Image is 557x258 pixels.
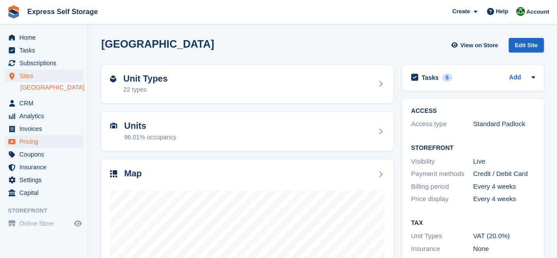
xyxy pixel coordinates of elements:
[452,7,470,16] span: Create
[450,38,502,52] a: View on Store
[110,123,117,129] img: unit-icn-7be61d7bf1b0ce9d3e12c5938cc71ed9869f7b940bace4675aadf7bd6d80202e.svg
[101,38,214,50] h2: [GEOGRAPHIC_DATA]
[4,135,83,148] a: menu
[4,174,83,186] a: menu
[496,7,508,16] span: Help
[509,38,544,52] div: Edit Site
[516,7,525,16] img: Shakiyra Davis
[473,182,535,192] div: Every 4 weeks
[110,170,117,177] img: map-icn-33ee37083ee616e46c38cad1a60f524a97daa1e2b2c8c0bc3eb3415660979fc1.svg
[19,187,72,199] span: Capital
[473,119,535,129] div: Standard Padlock
[473,157,535,167] div: Live
[24,4,101,19] a: Express Self Storage
[442,74,452,82] div: 6
[19,148,72,161] span: Coupons
[4,161,83,173] a: menu
[4,97,83,109] a: menu
[19,57,72,69] span: Subscriptions
[411,145,535,152] h2: Storefront
[411,119,473,129] div: Access type
[411,244,473,254] div: Insurance
[460,41,498,50] span: View on Store
[4,31,83,44] a: menu
[411,231,473,241] div: Unit Types
[526,7,549,16] span: Account
[101,65,393,104] a: Unit Types 22 types
[19,44,72,56] span: Tasks
[110,75,116,82] img: unit-type-icn-2b2737a686de81e16bb02015468b77c625bbabd49415b5ef34ead5e3b44a266d.svg
[124,133,176,142] div: 96.01% occupancy
[19,123,72,135] span: Invoices
[4,44,83,56] a: menu
[411,182,473,192] div: Billing period
[4,148,83,161] a: menu
[19,161,72,173] span: Insurance
[4,70,83,82] a: menu
[4,187,83,199] a: menu
[19,97,72,109] span: CRM
[509,38,544,56] a: Edit Site
[509,73,521,83] a: Add
[19,110,72,122] span: Analytics
[411,194,473,204] div: Price display
[19,31,72,44] span: Home
[19,174,72,186] span: Settings
[7,5,20,19] img: stora-icon-8386f47178a22dfd0bd8f6a31ec36ba5ce8667c1dd55bd0f319d3a0aa187defe.svg
[473,194,535,204] div: Every 4 weeks
[123,74,168,84] h2: Unit Types
[4,57,83,69] a: menu
[20,83,83,92] a: [GEOGRAPHIC_DATA]
[123,85,168,94] div: 22 types
[73,218,83,229] a: Preview store
[411,157,473,167] div: Visibility
[8,206,88,215] span: Storefront
[411,169,473,179] div: Payment methods
[473,231,535,241] div: VAT (20.0%)
[411,220,535,227] h2: Tax
[473,169,535,179] div: Credit / Debit Card
[101,112,393,151] a: Units 96.01% occupancy
[4,217,83,230] a: menu
[473,244,535,254] div: None
[4,110,83,122] a: menu
[19,70,72,82] span: Sites
[19,217,72,230] span: Online Store
[411,108,535,115] h2: ACCESS
[124,121,176,131] h2: Units
[4,123,83,135] a: menu
[124,168,142,179] h2: Map
[19,135,72,148] span: Pricing
[421,74,439,82] h2: Tasks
